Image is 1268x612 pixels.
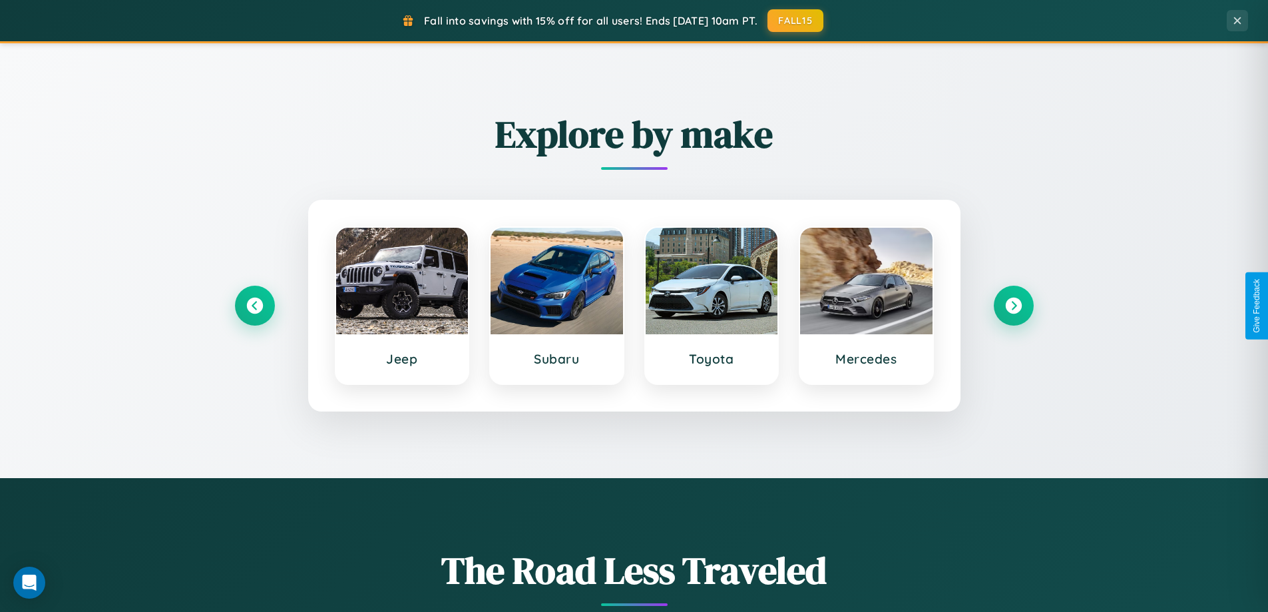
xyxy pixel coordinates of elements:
h2: Explore by make [235,109,1034,160]
h3: Toyota [659,351,765,367]
button: FALL15 [767,9,823,32]
h3: Jeep [349,351,455,367]
h3: Mercedes [813,351,919,367]
span: Fall into savings with 15% off for all users! Ends [DATE] 10am PT. [424,14,757,27]
h1: The Road Less Traveled [235,545,1034,596]
div: Give Feedback [1252,279,1261,333]
div: Open Intercom Messenger [13,567,45,599]
h3: Subaru [504,351,610,367]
